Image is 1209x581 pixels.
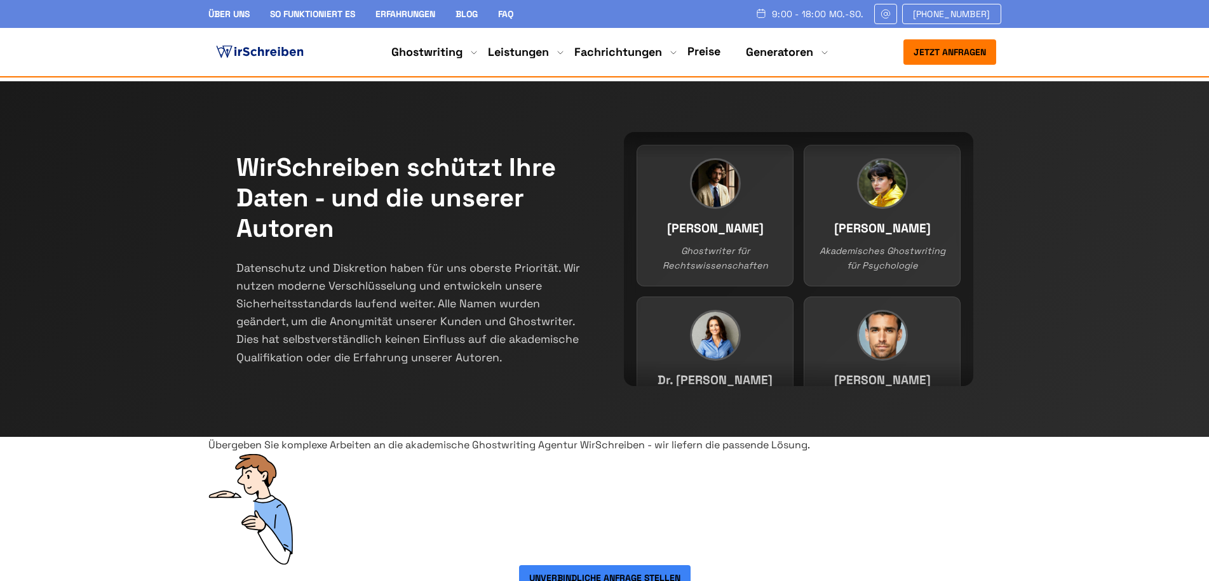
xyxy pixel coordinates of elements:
[817,368,947,388] h3: [PERSON_NAME]
[772,9,864,19] span: 9:00 - 18:00 Mo.-So.
[913,9,990,19] span: [PHONE_NUMBER]
[498,8,513,20] a: FAQ
[902,4,1001,24] a: [PHONE_NUMBER]
[903,39,996,65] button: Jetzt anfragen
[236,152,586,244] h2: WirSchreiben schützt Ihre Daten - und die unserer Autoren
[880,9,891,19] img: Email
[208,437,1001,453] div: Übergeben Sie komplexe Arbeiten an die akademische Ghostwriting Agentur WirSchreiben - wir liefer...
[755,8,767,18] img: Schedule
[687,44,720,58] a: Preise
[574,44,662,60] a: Fachrichtungen
[208,8,250,20] a: Über uns
[746,44,813,60] a: Generatoren
[456,8,478,20] a: Blog
[236,259,586,366] p: Datenschutz und Diskretion haben für uns oberste Priorität. Wir nutzen moderne Verschlüsselung un...
[213,43,306,62] img: logo ghostwriter-österreich
[650,368,780,388] h3: Dr. [PERSON_NAME]
[270,8,355,20] a: So funktioniert es
[817,217,947,236] h3: [PERSON_NAME]
[624,132,973,386] div: Team members continuous slider
[488,44,549,60] a: Leistungen
[650,217,780,236] h3: [PERSON_NAME]
[375,8,435,20] a: Erfahrungen
[391,44,463,60] a: Ghostwriting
